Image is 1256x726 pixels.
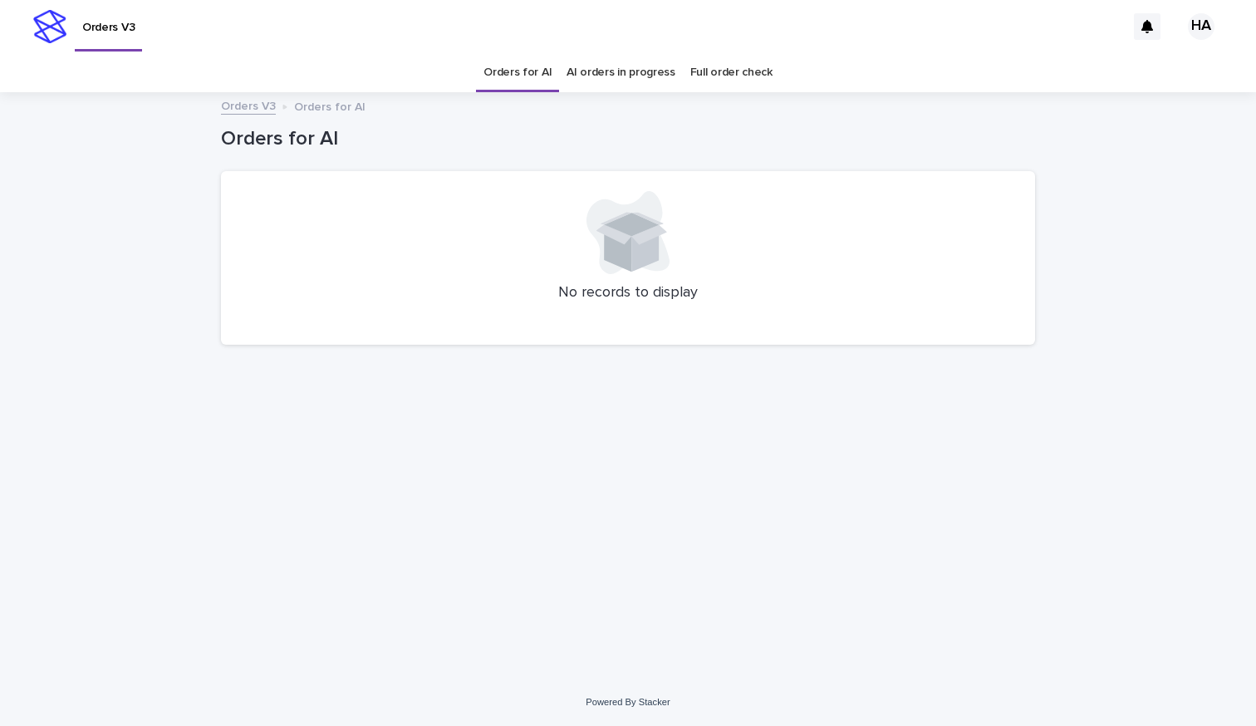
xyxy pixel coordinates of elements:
h1: Orders for AI [221,127,1035,151]
p: Orders for AI [294,96,366,115]
a: Orders for AI [483,53,552,92]
img: stacker-logo-s-only.png [33,10,66,43]
a: Full order check [690,53,773,92]
a: Powered By Stacker [586,697,670,707]
p: No records to display [241,284,1015,302]
a: AI orders in progress [567,53,675,92]
a: Orders V3 [221,96,276,115]
div: HA [1188,13,1214,40]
